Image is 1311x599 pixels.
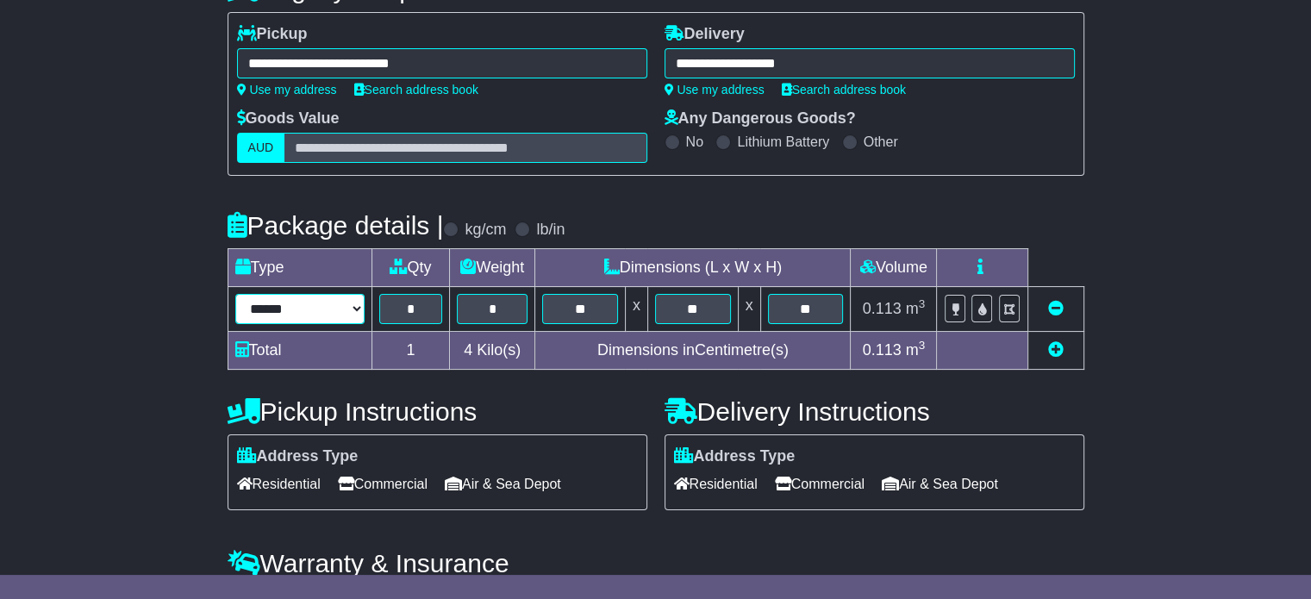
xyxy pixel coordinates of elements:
[237,83,337,97] a: Use my address
[919,297,926,310] sup: 3
[775,471,865,497] span: Commercial
[674,471,758,497] span: Residential
[665,83,765,97] a: Use my address
[919,339,926,352] sup: 3
[1048,300,1064,317] a: Remove this item
[371,249,450,287] td: Qty
[674,447,796,466] label: Address Type
[1048,341,1064,359] a: Add new item
[737,134,829,150] label: Lithium Battery
[851,249,937,287] td: Volume
[237,25,308,44] label: Pickup
[237,109,340,128] label: Goods Value
[371,332,450,370] td: 1
[665,397,1084,426] h4: Delivery Instructions
[863,300,902,317] span: 0.113
[535,249,851,287] td: Dimensions (L x W x H)
[686,134,703,150] label: No
[665,25,745,44] label: Delivery
[338,471,428,497] span: Commercial
[465,221,506,240] label: kg/cm
[237,471,321,497] span: Residential
[906,300,926,317] span: m
[237,133,285,163] label: AUD
[906,341,926,359] span: m
[782,83,906,97] a: Search address book
[464,341,472,359] span: 4
[665,109,856,128] label: Any Dangerous Goods?
[864,134,898,150] label: Other
[237,447,359,466] label: Address Type
[536,221,565,240] label: lb/in
[882,471,998,497] span: Air & Sea Depot
[228,549,1084,577] h4: Warranty & Insurance
[450,249,535,287] td: Weight
[228,397,647,426] h4: Pickup Instructions
[228,211,444,240] h4: Package details |
[445,471,561,497] span: Air & Sea Depot
[625,287,647,332] td: x
[863,341,902,359] span: 0.113
[738,287,760,332] td: x
[228,249,371,287] td: Type
[228,332,371,370] td: Total
[535,332,851,370] td: Dimensions in Centimetre(s)
[450,332,535,370] td: Kilo(s)
[354,83,478,97] a: Search address book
